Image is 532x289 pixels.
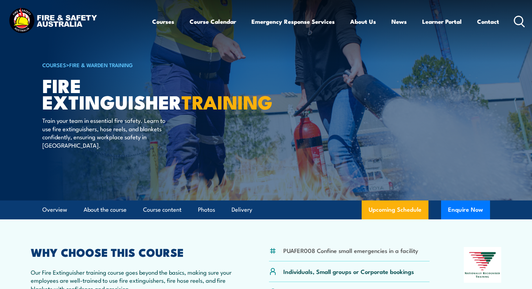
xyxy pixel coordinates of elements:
[283,246,418,254] li: PUAFER008 Confine small emergencies in a facility
[42,77,215,110] h1: Fire Extinguisher
[31,247,235,257] h2: WHY CHOOSE THIS COURSE
[464,247,502,283] img: Nationally Recognised Training logo.
[362,200,428,219] a: Upcoming Schedule
[350,12,376,31] a: About Us
[42,61,215,69] h6: >
[391,12,407,31] a: News
[84,200,127,219] a: About the course
[441,200,490,219] button: Enquire Now
[232,200,252,219] a: Delivery
[69,61,133,69] a: Fire & Warden Training
[42,116,170,149] p: Train your team in essential fire safety. Learn to use fire extinguishers, hose reels, and blanke...
[422,12,462,31] a: Learner Portal
[198,200,215,219] a: Photos
[42,200,67,219] a: Overview
[42,61,66,69] a: COURSES
[190,12,236,31] a: Course Calendar
[251,12,335,31] a: Emergency Response Services
[477,12,499,31] a: Contact
[182,87,272,116] strong: TRAINING
[283,267,414,275] p: Individuals, Small groups or Corporate bookings
[152,12,174,31] a: Courses
[143,200,182,219] a: Course content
